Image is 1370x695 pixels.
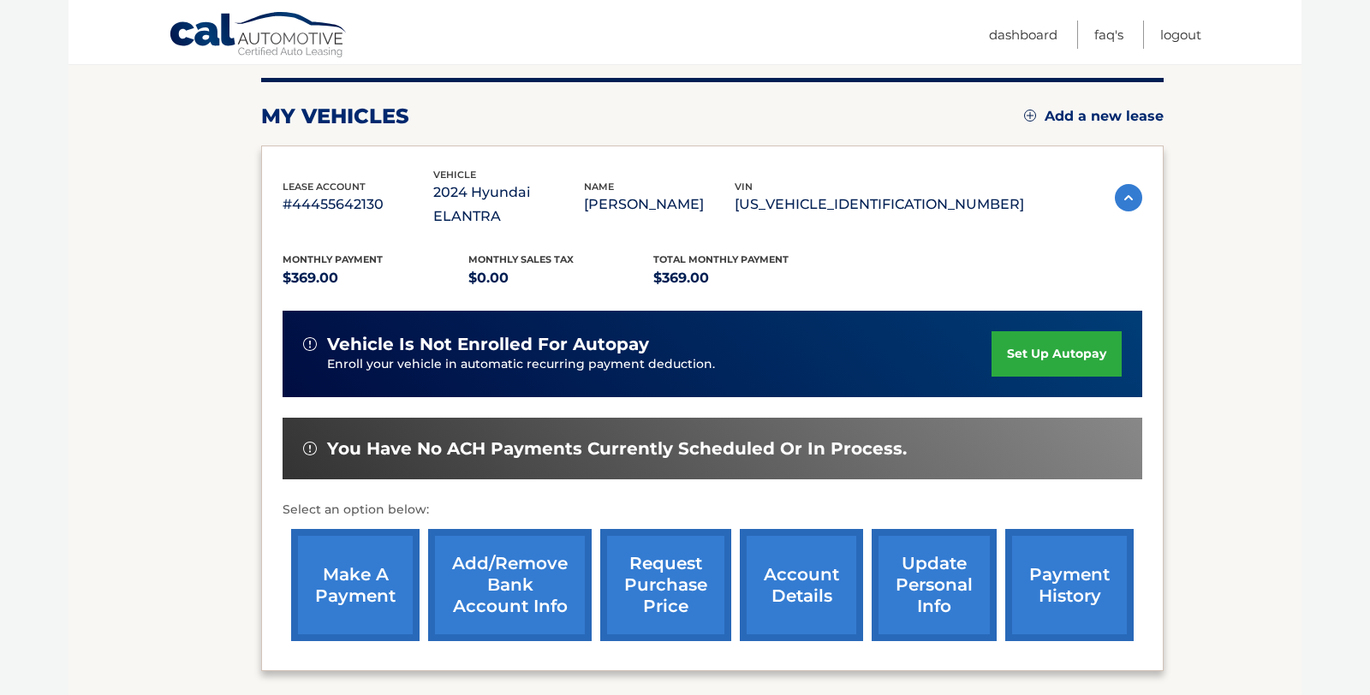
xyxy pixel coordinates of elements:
[327,334,649,355] span: vehicle is not enrolled for autopay
[735,193,1024,217] p: [US_VEHICLE_IDENTIFICATION_NUMBER]
[584,193,735,217] p: [PERSON_NAME]
[1160,21,1201,49] a: Logout
[992,331,1122,377] a: set up autopay
[1024,110,1036,122] img: add.svg
[283,193,433,217] p: #44455642130
[600,529,731,641] a: request purchase price
[653,253,789,265] span: Total Monthly Payment
[303,442,317,455] img: alert-white.svg
[1115,184,1142,211] img: accordion-active.svg
[283,253,383,265] span: Monthly Payment
[433,181,584,229] p: 2024 Hyundai ELANTRA
[1005,529,1134,641] a: payment history
[1024,108,1164,125] a: Add a new lease
[327,355,992,374] p: Enroll your vehicle in automatic recurring payment deduction.
[653,266,839,290] p: $369.00
[872,529,997,641] a: update personal info
[433,169,476,181] span: vehicle
[261,104,409,129] h2: my vehicles
[468,253,574,265] span: Monthly sales Tax
[735,181,753,193] span: vin
[283,181,366,193] span: lease account
[283,500,1142,520] p: Select an option below:
[740,529,863,641] a: account details
[291,529,420,641] a: make a payment
[327,438,907,460] span: You have no ACH payments currently scheduled or in process.
[428,529,592,641] a: Add/Remove bank account info
[989,21,1057,49] a: Dashboard
[283,266,468,290] p: $369.00
[584,181,614,193] span: name
[303,337,317,351] img: alert-white.svg
[468,266,654,290] p: $0.00
[1094,21,1123,49] a: FAQ's
[169,11,348,61] a: Cal Automotive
